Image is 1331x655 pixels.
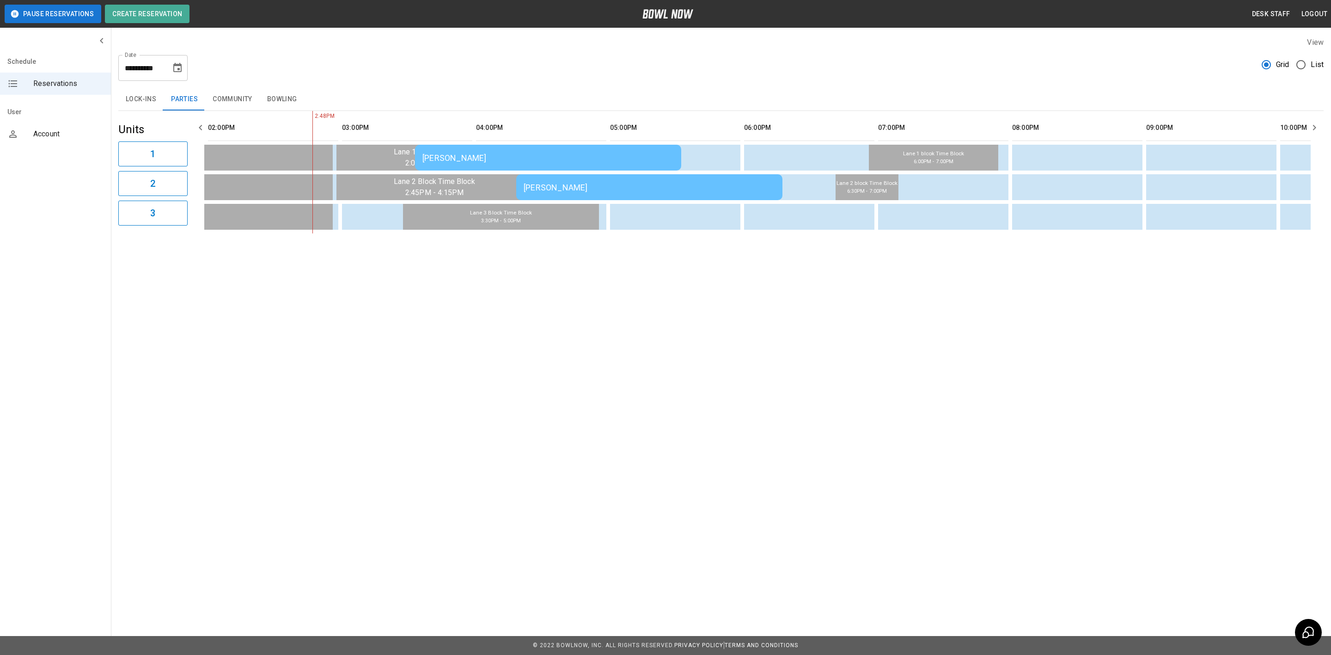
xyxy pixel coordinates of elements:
[150,206,155,220] h6: 3
[33,129,104,140] span: Account
[725,642,798,649] a: Terms and Conditions
[1248,6,1294,23] button: Desk Staff
[118,201,188,226] button: 3
[422,153,674,163] div: [PERSON_NAME]
[105,5,189,23] button: Create Reservation
[164,88,205,110] button: Parties
[260,88,305,110] button: Bowling
[205,88,260,110] button: Community
[168,59,187,77] button: Choose date, selected date is Aug 16, 2025
[118,88,1324,110] div: inventory tabs
[533,642,674,649] span: © 2022 BowlNow, Inc. All Rights Reserved.
[1307,38,1324,47] label: View
[118,141,188,166] button: 1
[150,176,155,191] h6: 2
[33,78,104,89] span: Reservations
[1298,6,1331,23] button: Logout
[524,183,775,192] div: [PERSON_NAME]
[312,112,315,121] span: 2:48PM
[118,88,164,110] button: Lock-ins
[150,147,155,161] h6: 1
[5,5,101,23] button: Pause Reservations
[118,122,188,137] h5: Units
[642,9,693,18] img: logo
[1276,59,1289,70] span: Grid
[674,642,723,649] a: Privacy Policy
[1311,59,1324,70] span: List
[118,171,188,196] button: 2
